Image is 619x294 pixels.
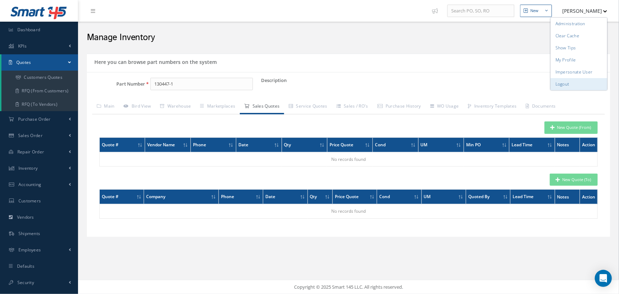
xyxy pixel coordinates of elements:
a: Clear Cache [551,30,607,42]
th: UM [421,190,466,204]
th: Action [580,190,598,204]
th: Date [263,190,308,204]
a: Service Quotes [284,99,332,114]
th: Lead Time [509,137,555,152]
a: Sales Quotes [240,99,284,114]
a: Customers Quotes [1,71,78,84]
a: RFQ (From Customers) [1,84,78,98]
span: Repair Order [17,149,44,155]
th: UM [418,137,464,152]
a: RFQ (To Vendors) [1,98,78,111]
div: New [530,8,538,14]
th: Cond [373,137,418,152]
a: Documents [521,99,560,114]
a: Marketplaces [196,99,240,114]
span: Purchase Order [18,116,51,122]
th: Notes [555,190,580,204]
span: Dashboard [17,27,40,33]
a: WO Usage [426,99,464,114]
button: New Quote (To) [550,174,598,186]
span: Employees [18,247,41,253]
a: Impersonate User [551,66,607,78]
span: Inventory [18,165,38,171]
th: Company [144,190,219,204]
label: Part Number [87,81,145,87]
th: Lead Time [510,190,555,204]
h2: Manage Inventory [87,32,610,43]
button: New [520,5,552,17]
th: Quoted By [466,190,510,204]
a: Quotes [1,54,78,71]
a: Bird View [119,99,156,114]
div: Open Intercom Messenger [595,270,612,287]
a: Inventory Templates [464,99,521,114]
label: Description [261,78,287,83]
span: Quotes [16,59,31,65]
a: Show Tips [551,42,607,54]
th: Quote # [100,190,144,204]
th: Qty [282,137,327,152]
td: No records found [100,204,598,218]
a: My Profile [551,54,607,66]
button: [PERSON_NAME] [556,4,607,18]
button: New Quote (From) [545,121,598,134]
input: Search PO, SO, RO [447,5,514,17]
h5: Here you can browse part numbers on the system [92,57,217,65]
th: Quote # [100,137,145,152]
th: Action [580,137,598,152]
th: Phone [190,137,236,152]
th: Notes [555,137,580,152]
span: Security [17,279,34,285]
span: Shipments [18,230,40,236]
a: Logout [551,78,607,90]
span: Vendors [17,214,34,220]
th: Price Quote [327,137,372,152]
span: Accounting [18,181,42,187]
a: Warehouse [156,99,196,114]
div: Copyright © 2025 Smart 145 LLC. All rights reserved. [85,284,612,291]
span: Defaults [17,263,34,269]
a: Administration [551,18,607,30]
a: Sales / RO's [332,99,373,114]
a: Purchase History [373,99,426,114]
th: Date [236,137,282,152]
th: Min PO [464,137,509,152]
span: Customers [18,198,41,204]
th: Vendor Name [145,137,190,152]
th: Cond [377,190,421,204]
th: Phone [219,190,263,204]
td: No records found [100,152,598,166]
th: Qty [308,190,332,204]
span: Sales Order [18,132,43,138]
th: Price Quote [332,190,377,204]
span: KPIs [18,43,27,49]
a: Main [92,99,119,114]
